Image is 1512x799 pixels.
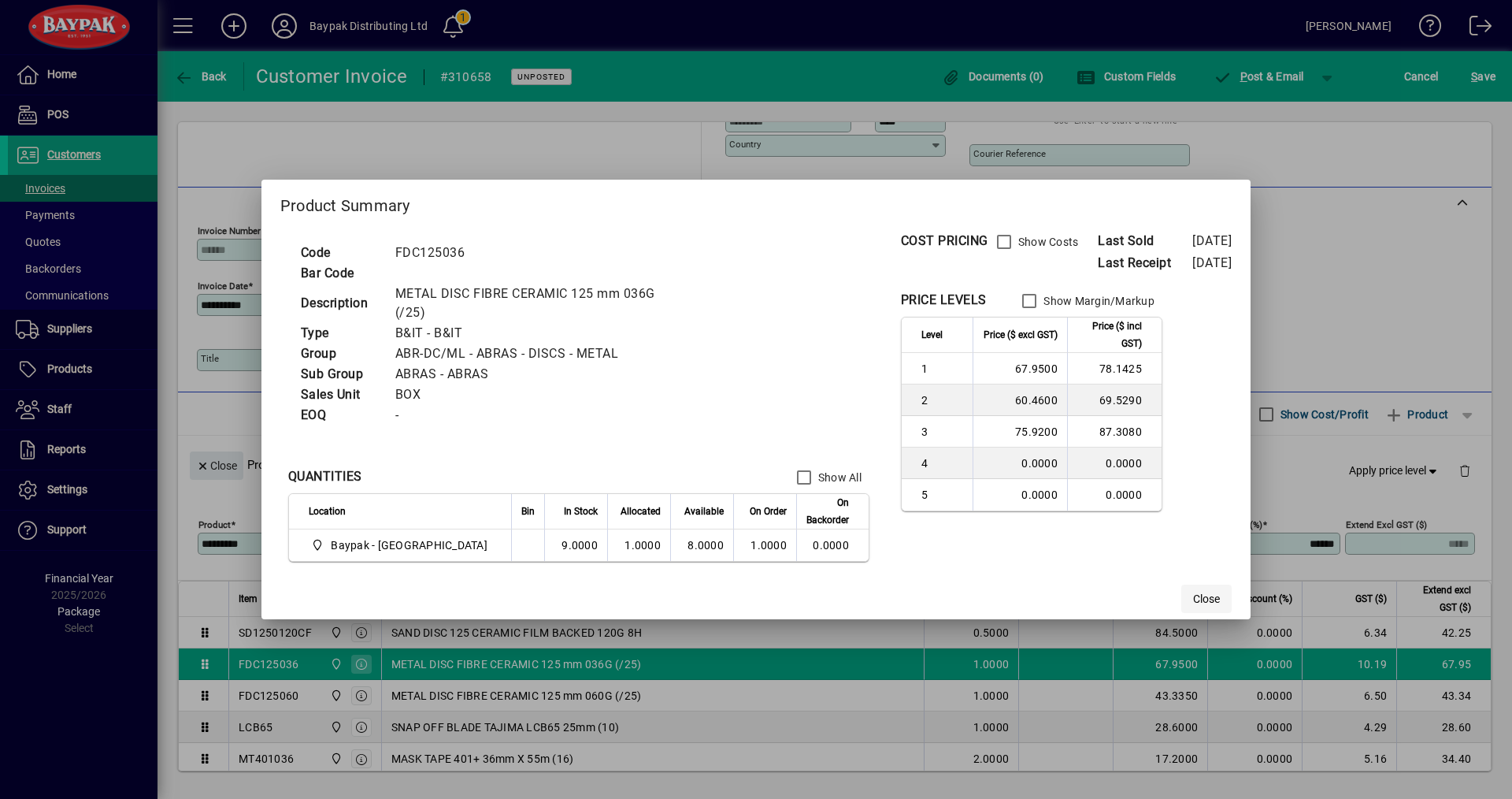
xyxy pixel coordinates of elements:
[564,503,598,520] span: In Stock
[921,326,943,344] span: Level
[973,385,1067,416] td: 60.4600
[1192,255,1232,270] span: [DATE]
[1098,232,1192,251] span: Last Sold
[293,284,387,323] td: Description
[921,455,963,471] span: 4
[670,530,733,561] td: 8.0000
[387,385,674,405] td: BOX
[607,530,670,561] td: 1.0000
[1181,585,1232,613] button: Close
[973,479,1067,511] td: 0.0000
[1067,353,1162,385] td: 78.1425
[387,284,674,323] td: METAL DISC FIBRE CERAMIC 125 mm 036G (/25)
[984,326,1058,344] span: Price ($ excl GST)
[293,405,387,426] td: EOQ
[544,530,607,561] td: 9.0000
[921,392,963,408] span: 2
[815,470,862,485] label: Show All
[973,448,1067,479] td: 0.0000
[806,494,849,529] span: On Backorder
[387,243,674,263] td: FDC125036
[309,536,494,555] span: Baypak - Onekawa
[293,385,387,405] td: Sales Unit
[521,503,535,520] span: Bin
[293,263,387,284] td: Bar Code
[293,344,387,364] td: Group
[261,180,1251,225] h2: Product Summary
[1067,448,1162,479] td: 0.0000
[1067,385,1162,416] td: 69.5290
[1192,233,1232,248] span: [DATE]
[1040,293,1154,309] label: Show Margin/Markup
[1098,254,1192,273] span: Last Receipt
[901,291,987,310] div: PRICE LEVELS
[684,503,724,520] span: Available
[293,364,387,385] td: Sub Group
[309,503,346,520] span: Location
[973,416,1067,448] td: 75.9200
[901,232,988,251] div: COST PRICING
[1077,318,1142,352] span: Price ($ incl GST)
[387,364,674,385] td: ABRAS - ABRAS
[1067,479,1162,511] td: 0.0000
[750,503,787,520] span: On Order
[1015,234,1079,250] label: Show Costs
[921,424,963,440] span: 3
[921,361,963,377] span: 1
[293,323,387,344] td: Type
[293,243,387,263] td: Code
[387,323,674,344] td: B&IT - B&IT
[387,344,674,364] td: ABR-DC/ML - ABRAS - DISCS - METAL
[796,530,869,561] td: 0.0000
[921,487,963,503] span: 5
[288,467,362,486] div: QUANTITIES
[1193,591,1220,608] span: Close
[750,539,787,552] span: 1.0000
[387,405,674,426] td: -
[973,353,1067,385] td: 67.9500
[331,537,487,553] span: Baypak - [GEOGRAPHIC_DATA]
[621,503,661,520] span: Allocated
[1067,416,1162,448] td: 87.3080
